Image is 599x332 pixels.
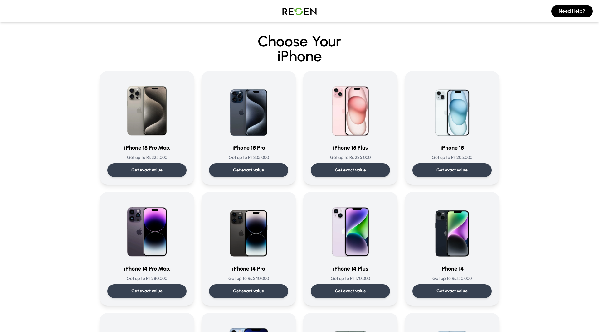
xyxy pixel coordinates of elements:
p: Get up to Rs: 170,000 [311,276,390,282]
img: iPhone 14 Pro Max [117,200,177,259]
h3: iPhone 14 [412,264,492,273]
span: iPhone [66,49,533,64]
p: Get up to Rs: 305,000 [209,155,288,161]
h3: iPhone 14 Pro [209,264,288,273]
h3: iPhone 15 Pro Max [107,143,187,152]
p: Get exact value [233,167,264,173]
img: iPhone 14 [422,200,482,259]
p: Get exact value [233,288,264,294]
p: Get exact value [131,288,163,294]
p: Get exact value [436,167,468,173]
img: iPhone 15 Pro [219,79,279,138]
p: Get exact value [335,167,366,173]
img: iPhone 15 Pro Max [117,79,177,138]
h3: iPhone 15 Plus [311,143,390,152]
p: Get up to Rs: 280,000 [107,276,187,282]
h3: iPhone 14 Plus [311,264,390,273]
img: iPhone 15 [422,79,482,138]
p: Get up to Rs: 325,000 [107,155,187,161]
p: Get exact value [335,288,366,294]
h3: iPhone 15 [412,143,492,152]
h3: iPhone 14 Pro Max [107,264,187,273]
span: Choose Your [258,32,341,50]
p: Get up to Rs: 150,000 [412,276,492,282]
h3: iPhone 15 Pro [209,143,288,152]
p: Get up to Rs: 240,000 [209,276,288,282]
p: Get up to Rs: 205,000 [412,155,492,161]
button: Need Help? [551,5,593,17]
p: Get exact value [131,167,163,173]
p: Get up to Rs: 225,000 [311,155,390,161]
img: Logo [278,2,321,20]
img: iPhone 15 Plus [320,79,380,138]
p: Get exact value [436,288,468,294]
img: iPhone 14 Plus [320,200,380,259]
img: iPhone 14 Pro [219,200,279,259]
